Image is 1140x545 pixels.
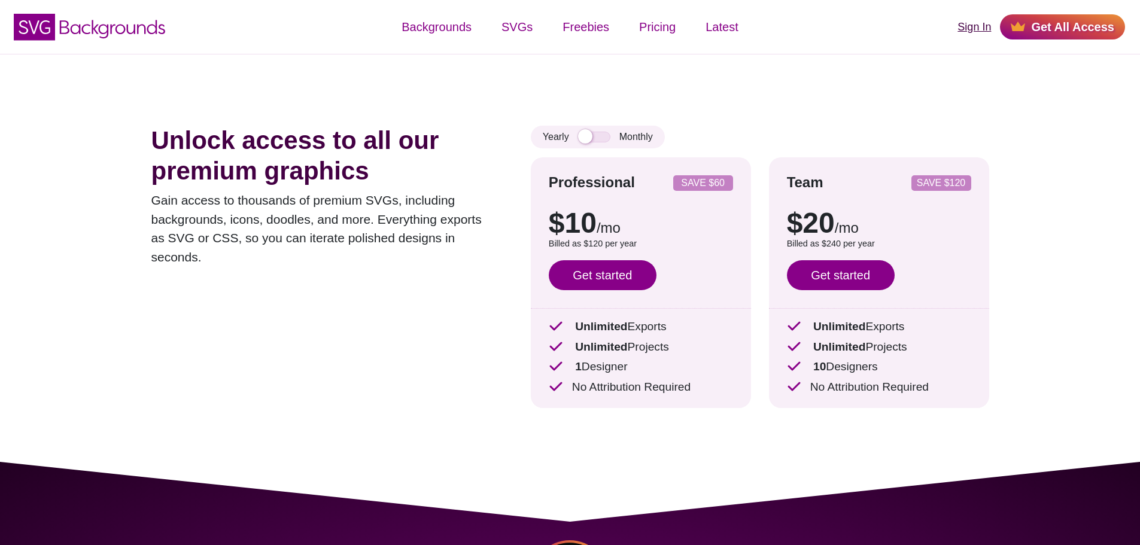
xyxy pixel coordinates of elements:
a: Get started [787,260,895,290]
p: Exports [787,318,971,336]
p: No Attribution Required [549,379,733,396]
p: SAVE $120 [916,178,966,188]
p: $10 [549,209,733,238]
strong: Team [787,174,823,190]
p: Projects [787,339,971,356]
p: Gain access to thousands of premium SVGs, including backgrounds, icons, doodles, and more. Everyt... [151,191,495,266]
a: Backgrounds [387,9,487,45]
p: Designer [549,358,733,376]
p: Projects [549,339,733,356]
strong: Professional [549,174,635,190]
p: $20 [787,209,971,238]
a: Freebies [548,9,624,45]
strong: 1 [575,360,582,373]
strong: Unlimited [813,340,865,353]
a: Get All Access [1000,14,1125,39]
p: SAVE $60 [678,178,728,188]
div: Yearly Monthly [531,126,665,148]
span: /mo [597,220,621,236]
span: /mo [835,220,859,236]
p: No Attribution Required [787,379,971,396]
p: Billed as $120 per year [549,238,733,251]
a: Latest [691,9,753,45]
p: Billed as $240 per year [787,238,971,251]
h1: Unlock access to all our premium graphics [151,126,495,186]
strong: Unlimited [575,320,627,333]
p: Exports [549,318,733,336]
a: Pricing [624,9,691,45]
strong: Unlimited [575,340,627,353]
a: Get started [549,260,656,290]
a: Sign In [957,19,991,35]
strong: 10 [813,360,826,373]
a: SVGs [487,9,548,45]
p: Designers [787,358,971,376]
strong: Unlimited [813,320,865,333]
